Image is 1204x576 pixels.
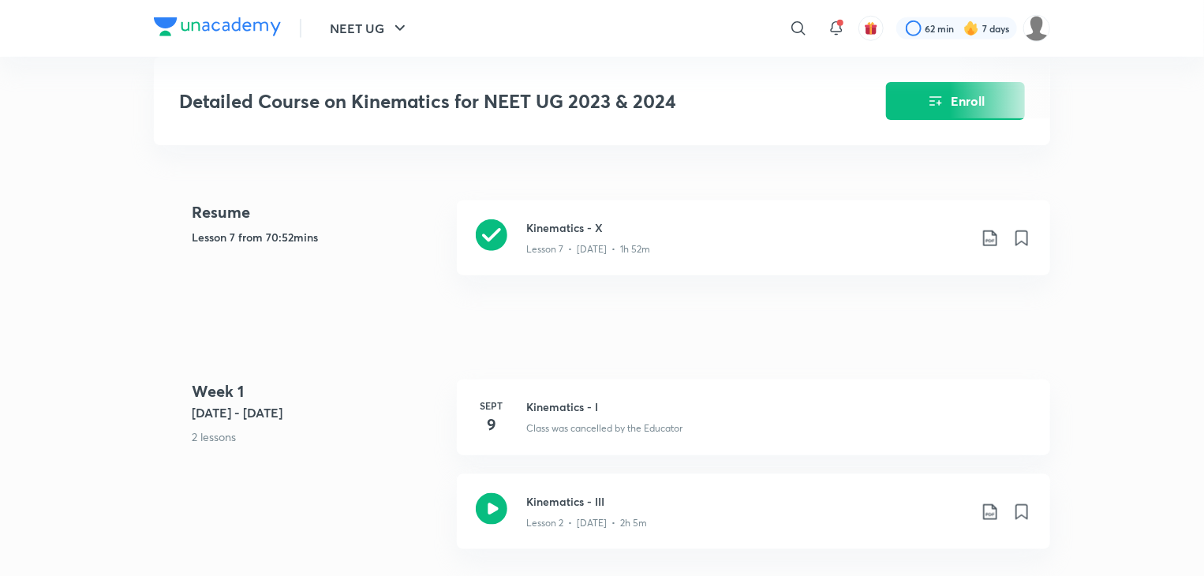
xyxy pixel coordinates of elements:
img: streak [963,21,979,36]
p: 2 lessons [192,428,444,445]
a: Company Logo [154,17,281,40]
p: Class was cancelled by the Educator [526,421,682,436]
h3: Detailed Course on Kinematics for NEET UG 2023 & 2024 [179,90,797,113]
p: Lesson 7 • [DATE] • 1h 52m [526,242,650,256]
h6: Sept [476,398,507,413]
h4: 9 [476,413,507,436]
h5: [DATE] - [DATE] [192,403,444,422]
img: Company Logo [154,17,281,36]
h3: Kinematics - X [526,219,968,236]
img: avatar [864,21,878,36]
h4: Resume [192,200,444,224]
h4: Week 1 [192,380,444,403]
h3: Kinematics - III [526,493,968,510]
button: avatar [858,16,884,41]
a: Kinematics - XLesson 7 • [DATE] • 1h 52m [457,200,1050,294]
h5: Lesson 7 from 70:52mins [192,229,444,245]
a: Kinematics - IIILesson 2 • [DATE] • 2h 5m [457,474,1050,568]
a: Sept9Kinematics - IClass was cancelled by the Educator [457,380,1050,474]
h3: Kinematics - I [526,398,1031,415]
button: Enroll [886,82,1025,120]
p: Lesson 2 • [DATE] • 2h 5m [526,516,647,530]
img: Apekkshaa [1023,15,1050,42]
button: NEET UG [320,13,419,44]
